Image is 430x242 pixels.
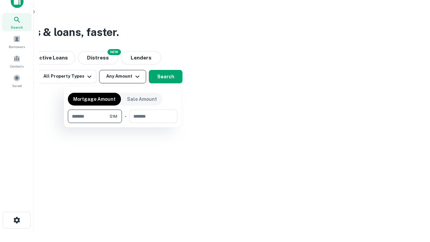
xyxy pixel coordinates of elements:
[125,110,127,123] div: -
[396,188,430,220] iframe: Chat Widget
[110,113,117,119] span: $1M
[73,95,116,103] p: Mortgage Amount
[127,95,157,103] p: Sale Amount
